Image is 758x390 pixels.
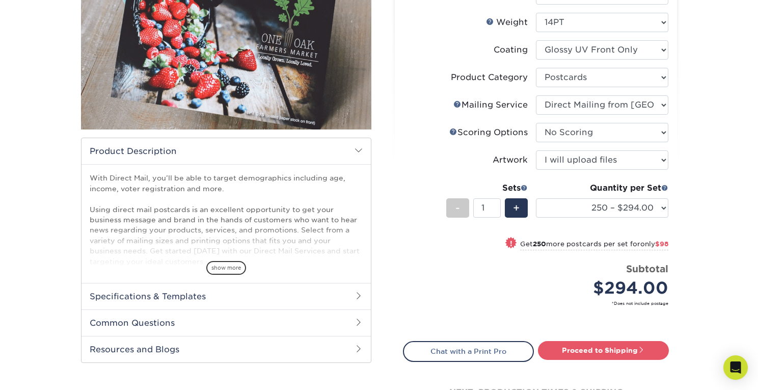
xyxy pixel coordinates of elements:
[538,341,669,359] a: Proceed to Shipping
[626,263,668,274] strong: Subtotal
[533,240,546,248] strong: 250
[655,240,668,248] span: $98
[403,341,534,361] a: Chat with a Print Pro
[411,300,668,306] small: *Does not include postage
[640,240,668,248] span: only
[451,71,528,84] div: Product Category
[82,336,371,362] h2: Resources and Blogs
[536,182,668,194] div: Quantity per Set
[723,355,748,380] div: Open Intercom Messenger
[544,276,668,300] div: $294.00
[446,182,528,194] div: Sets
[449,126,528,139] div: Scoring Options
[520,240,668,250] small: Get more postcards per set for
[513,200,520,216] span: +
[90,173,363,267] p: With Direct Mail, you’ll be able to target demographics including age, income, voter registration...
[82,138,371,164] h2: Product Description
[494,44,528,56] div: Coating
[82,309,371,336] h2: Common Questions
[486,16,528,29] div: Weight
[493,154,528,166] div: Artwork
[206,261,246,275] span: show more
[455,200,460,216] span: -
[510,238,512,249] span: !
[82,283,371,309] h2: Specifications & Templates
[453,99,528,111] div: Mailing Service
